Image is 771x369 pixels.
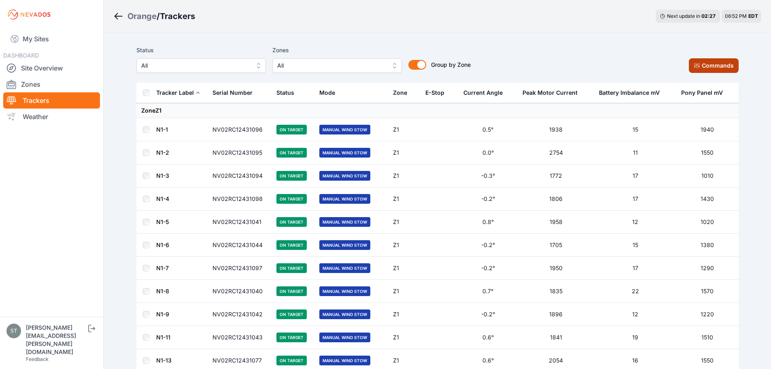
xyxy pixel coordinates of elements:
[518,303,594,326] td: 1896
[208,280,272,303] td: NV02RC12431040
[594,141,676,164] td: 11
[319,83,342,102] button: Mode
[594,118,676,141] td: 15
[388,211,421,234] td: Z1
[3,109,100,125] a: Weather
[518,164,594,188] td: 1772
[156,241,169,248] a: N1-6
[208,257,272,280] td: NV02RC12431097
[388,326,421,349] td: Z1
[277,61,386,70] span: All
[676,326,738,349] td: 1510
[425,89,444,97] div: E-Stop
[127,11,157,22] a: Orange
[425,83,451,102] button: E-Stop
[701,13,716,19] div: 02 : 27
[463,89,503,97] div: Current Angle
[459,303,518,326] td: -0.2°
[6,324,21,338] img: steven.martineau@greenskies.com
[594,280,676,303] td: 22
[208,211,272,234] td: NV02RC12431041
[459,211,518,234] td: 0.8°
[388,280,421,303] td: Z1
[156,89,194,97] div: Tracker Label
[276,171,307,181] span: On Target
[26,356,49,362] a: Feedback
[518,141,594,164] td: 2754
[459,188,518,211] td: -0.2°
[3,76,100,92] a: Zones
[388,303,421,326] td: Z1
[212,89,253,97] div: Serial Number
[208,326,272,349] td: NV02RC12431043
[388,188,421,211] td: Z1
[156,264,169,271] a: N1-7
[667,13,700,19] span: Next update in
[156,357,172,364] a: N1-13
[459,326,518,349] td: 0.6°
[26,324,87,356] div: [PERSON_NAME][EMAIL_ADDRESS][PERSON_NAME][DOMAIN_NAME]
[156,334,170,341] a: N1-11
[208,188,272,211] td: NV02RC12431098
[208,303,272,326] td: NV02RC12431042
[319,171,370,181] span: Manual Wind Stow
[276,333,307,342] span: On Target
[518,326,594,349] td: 1841
[136,103,739,118] td: Zone Z1
[272,45,402,55] label: Zones
[388,141,421,164] td: Z1
[388,257,421,280] td: Z1
[276,286,307,296] span: On Target
[594,164,676,188] td: 17
[725,13,747,19] span: 06:52 PM
[3,92,100,109] a: Trackers
[748,13,758,19] span: EDT
[160,11,195,22] h3: Trackers
[276,89,294,97] div: Status
[136,58,266,73] button: All
[522,89,578,97] div: Peak Motor Current
[599,83,666,102] button: Battery Imbalance mV
[319,263,370,273] span: Manual Wind Stow
[388,118,421,141] td: Z1
[208,234,272,257] td: NV02RC12431044
[276,309,307,319] span: On Target
[156,149,169,156] a: N1-2
[459,164,518,188] td: -0.3°
[276,240,307,250] span: On Target
[393,83,414,102] button: Zone
[681,83,729,102] button: Pony Panel mV
[599,89,660,97] div: Battery Imbalance mV
[594,211,676,234] td: 12
[594,234,676,257] td: 15
[319,309,370,319] span: Manual Wind Stow
[463,83,509,102] button: Current Angle
[518,188,594,211] td: 1806
[518,257,594,280] td: 1950
[676,211,738,234] td: 1020
[459,118,518,141] td: 0.5°
[594,303,676,326] td: 12
[276,194,307,204] span: On Target
[459,257,518,280] td: -0.2°
[156,311,169,318] a: N1-9
[459,280,518,303] td: 0.7°
[3,60,100,76] a: Site Overview
[594,188,676,211] td: 17
[156,83,200,102] button: Tracker Label
[276,125,307,134] span: On Target
[156,218,169,225] a: N1-5
[518,280,594,303] td: 1835
[393,89,407,97] div: Zone
[388,164,421,188] td: Z1
[156,172,169,179] a: N1-3
[594,257,676,280] td: 17
[676,188,738,211] td: 1430
[208,164,272,188] td: NV02RC12431094
[3,52,39,59] span: DASHBOARD
[518,234,594,257] td: 1705
[319,333,370,342] span: Manual Wind Stow
[676,164,738,188] td: 1010
[594,326,676,349] td: 19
